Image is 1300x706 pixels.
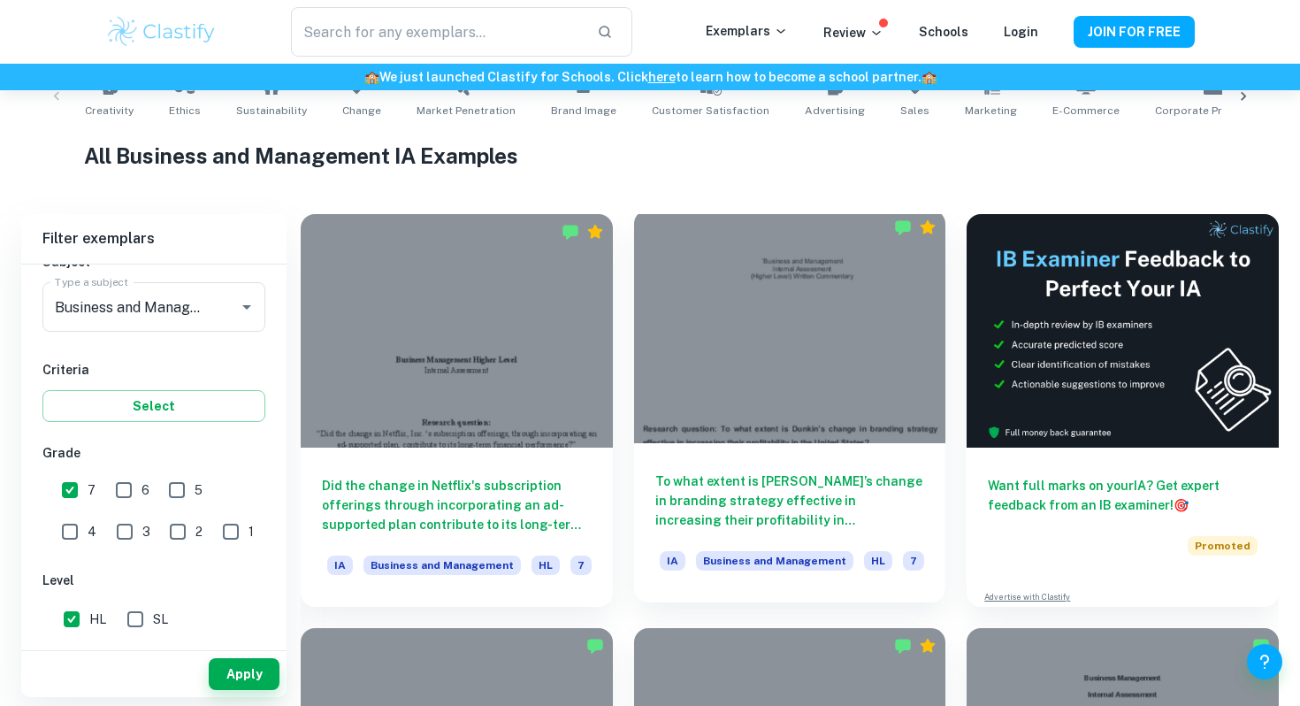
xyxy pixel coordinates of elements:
[805,103,865,119] span: Advertising
[967,214,1279,448] img: Thumbnail
[42,571,265,590] h6: Level
[894,219,912,236] img: Marked
[88,522,96,541] span: 4
[919,219,937,236] div: Premium
[363,556,521,575] span: Business and Management
[42,390,265,422] button: Select
[1174,498,1189,512] span: 🎯
[417,103,516,119] span: Market Penetration
[903,551,924,571] span: 7
[864,551,892,571] span: HL
[652,103,769,119] span: Customer Satisfaction
[195,480,203,500] span: 5
[562,223,579,241] img: Marked
[823,23,883,42] p: Review
[586,637,604,655] img: Marked
[586,223,604,241] div: Premium
[55,274,128,289] label: Type a subject
[984,591,1070,603] a: Advertise with Clastify
[1252,637,1270,655] img: Marked
[327,556,353,575] span: IA
[570,556,592,575] span: 7
[660,551,685,571] span: IA
[696,551,853,571] span: Business and Management
[1155,103,1273,119] span: Corporate Profitability
[1074,16,1195,48] button: JOIN FOR FREE
[169,103,201,119] span: Ethics
[919,637,937,655] div: Premium
[921,70,937,84] span: 🏫
[84,140,1216,172] h1: All Business and Management IA Examples
[291,7,583,57] input: Search for any exemplars...
[21,214,287,264] h6: Filter exemplars
[236,103,307,119] span: Sustainability
[919,25,968,39] a: Schools
[88,480,96,500] span: 7
[967,214,1279,607] a: Want full marks on yourIA? Get expert feedback from an IB examiner!PromotedAdvertise with Clastify
[4,67,1296,87] h6: We just launched Clastify for Schools. Click to learn how to become a school partner.
[551,103,616,119] span: Brand Image
[153,610,168,629] span: SL
[195,522,203,541] span: 2
[142,522,150,541] span: 3
[988,476,1258,515] h6: Want full marks on your IA ? Get expert feedback from an IB examiner!
[900,103,929,119] span: Sales
[1004,25,1038,39] a: Login
[234,295,259,319] button: Open
[1247,644,1282,679] button: Help and Feedback
[1052,103,1120,119] span: E-commerce
[706,21,788,41] p: Exemplars
[1188,536,1258,556] span: Promoted
[894,637,912,655] img: Marked
[105,14,218,50] img: Clastify logo
[634,214,946,607] a: To what extent is [PERSON_NAME]’s change in branding strategy effective in increasing their profi...
[141,480,149,500] span: 6
[249,522,254,541] span: 1
[301,214,613,607] a: Did the change in Netflix's subscription offerings through incorporating an ad-supported plan con...
[322,476,592,534] h6: Did the change in Netflix's subscription offerings through incorporating an ad-supported plan con...
[85,103,134,119] span: Creativity
[965,103,1017,119] span: Marketing
[531,556,560,575] span: HL
[42,443,265,463] h6: Grade
[342,103,381,119] span: Change
[89,610,106,629] span: HL
[648,70,676,84] a: here
[655,472,925,530] h6: To what extent is [PERSON_NAME]’s change in branding strategy effective in increasing their profi...
[42,360,265,380] h6: Criteria
[364,70,379,84] span: 🏫
[209,658,279,690] button: Apply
